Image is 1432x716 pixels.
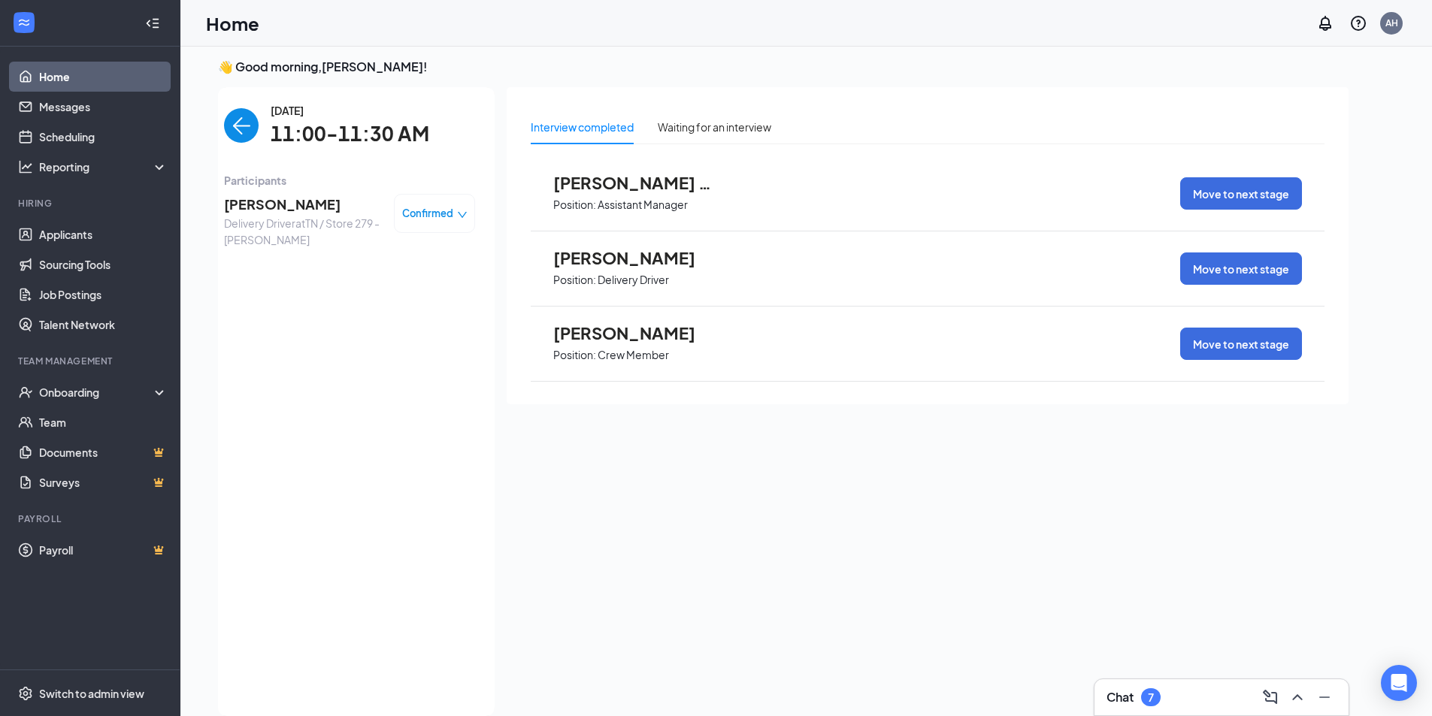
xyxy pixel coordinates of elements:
[218,59,1349,75] h3: 👋 Good morning, [PERSON_NAME] !
[1381,665,1417,701] div: Open Intercom Messenger
[658,119,771,135] div: Waiting for an interview
[17,15,32,30] svg: WorkstreamLogo
[224,172,475,189] span: Participants
[18,385,33,400] svg: UserCheck
[1148,691,1154,704] div: 7
[531,119,634,135] div: Interview completed
[1349,14,1367,32] svg: QuestionInfo
[553,323,719,343] span: [PERSON_NAME]
[1180,252,1302,285] button: Move to next stage
[1285,685,1309,709] button: ChevronUp
[553,348,596,362] p: Position:
[598,273,669,287] p: Delivery Driver
[553,248,719,267] span: [PERSON_NAME]
[39,62,168,92] a: Home
[1312,685,1337,709] button: Minimize
[1107,689,1134,705] h3: Chat
[39,686,144,701] div: Switch to admin view
[271,102,429,119] span: [DATE]
[39,310,168,340] a: Talent Network
[18,686,33,701] svg: Settings
[145,16,160,31] svg: Collapse
[39,249,168,279] a: Sourcing Tools
[39,385,155,400] div: Onboarding
[39,535,168,565] a: PayrollCrown
[598,198,688,212] p: Assistant Manager
[271,119,429,150] span: 11:00-11:30 AM
[1288,688,1306,706] svg: ChevronUp
[39,159,168,174] div: Reporting
[1261,688,1279,706] svg: ComposeMessage
[402,206,453,221] span: Confirmed
[1180,177,1302,210] button: Move to next stage
[39,467,168,497] a: SurveysCrown
[18,512,165,525] div: Payroll
[457,210,468,220] span: down
[1315,688,1334,706] svg: Minimize
[553,173,719,192] span: [PERSON_NAME] Prusinowski3.0
[1316,14,1334,32] svg: Notifications
[18,355,165,367] div: Team Management
[39,219,168,249] a: Applicants
[598,348,669,362] p: Crew Member
[39,437,168,467] a: DocumentsCrown
[224,215,382,248] span: Delivery Driver at TN / Store 279 - [PERSON_NAME]
[553,273,596,287] p: Position:
[39,92,168,122] a: Messages
[1180,328,1302,360] button: Move to next stage
[1258,685,1282,709] button: ComposeMessage
[224,108,259,143] button: back-button
[18,197,165,210] div: Hiring
[206,11,259,36] h1: Home
[39,122,168,152] a: Scheduling
[39,279,168,310] a: Job Postings
[39,407,168,437] a: Team
[1385,17,1398,29] div: AH
[224,194,382,215] span: [PERSON_NAME]
[553,198,596,212] p: Position:
[18,159,33,174] svg: Analysis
